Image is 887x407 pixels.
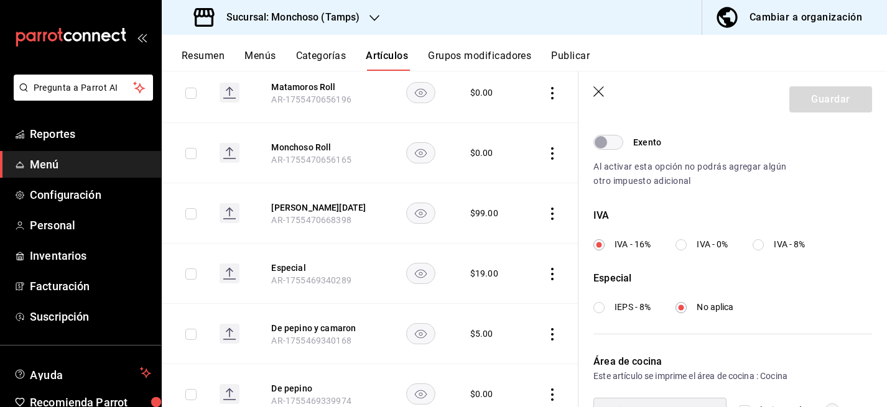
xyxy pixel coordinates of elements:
[470,267,498,280] div: $ 19.00
[546,208,559,220] button: actions
[182,50,225,71] button: Resumen
[30,308,151,325] span: Suscripción
[470,86,493,99] div: $ 0.00
[216,10,360,25] h3: Sucursal: Monchoso (Tamps)
[30,278,151,295] span: Facturación
[470,388,493,400] div: $ 0.00
[30,186,151,203] span: Configuración
[9,90,153,103] a: Pregunta a Parrot AI
[406,82,435,103] button: availability-product
[406,383,435,405] button: availability-product
[615,238,651,251] span: IVA - 16%
[697,238,728,251] span: IVA - 0%
[406,142,435,163] button: availability-product
[615,301,651,314] span: IEPS - 8%
[470,147,493,159] div: $ 0.00
[546,268,559,280] button: actions
[30,156,151,173] span: Menú
[271,81,371,93] button: edit-product-location
[593,271,872,286] div: Especial
[271,322,371,334] button: edit-product-location
[774,238,805,251] span: IVA - 8%
[296,50,346,71] button: Categorías
[470,327,493,340] div: $ 5.00
[551,50,590,71] button: Publicar
[30,126,151,142] span: Reportes
[546,328,559,341] button: actions
[593,369,872,383] div: Este artículo se imprime el área de cocina : Cocina
[271,275,351,285] span: AR-1755469340289
[244,50,276,71] button: Menús
[34,81,134,94] span: Pregunta a Parrot AI
[546,147,559,160] button: actions
[697,301,733,314] span: No aplica
[750,9,862,26] div: Cambiar a organización
[137,32,147,42] button: open_drawer_menu
[633,136,661,149] span: Exento
[593,354,872,369] div: Área de cocina
[30,247,151,264] span: Inventarios
[546,388,559,401] button: actions
[271,215,351,225] span: AR-1755470668398
[593,160,787,188] p: Al activar esta opción no podrás agregar algún otro impuesto adicional
[593,208,872,223] div: IVA
[271,155,351,165] span: AR-1755470656165
[406,203,435,224] button: availability-product
[182,50,887,71] div: navigation tabs
[271,94,351,104] span: AR-1755470656196
[30,217,151,234] span: Personal
[271,382,371,395] button: edit-product-location
[406,263,435,284] button: availability-product
[271,201,371,214] button: edit-product-location
[406,323,435,344] button: availability-product
[271,262,371,274] button: edit-product-location
[271,336,351,345] span: AR-1755469340168
[30,365,135,380] span: Ayuda
[546,87,559,99] button: actions
[271,141,371,153] button: edit-product-location
[366,50,408,71] button: Artículos
[271,396,351,406] span: AR-1755469339974
[14,75,153,101] button: Pregunta a Parrot AI
[428,50,531,71] button: Grupos modificadores
[470,207,498,219] div: $ 99.00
